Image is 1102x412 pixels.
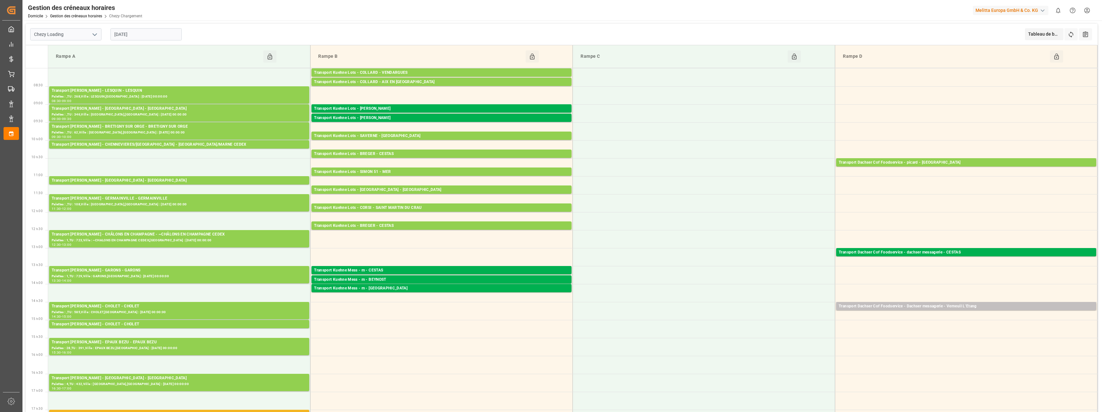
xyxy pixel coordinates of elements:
div: Transport Dachser Cof Foodservice - dachser messagerie - CESTAS [839,249,1094,256]
div: 09:00 [52,117,61,120]
div: Rampe A [53,50,263,63]
div: Transport [PERSON_NAME] - CHOLET - CHOLET [52,303,307,310]
div: - [61,315,62,318]
button: Afficher 0 nouvelles notifications [1051,3,1065,18]
div: 16:30 [52,387,61,390]
div: Palettes : 4,TU : 198,Ville : [GEOGRAPHIC_DATA],[GEOGRAPHIC_DATA] : [DATE] 00:00:00 [314,193,569,199]
span: 08:30 [34,83,43,87]
div: Palettes : 3,TU : 48,Ville : CESTAS,[GEOGRAPHIC_DATA] : [DATE] 00:00:00 [839,256,1094,261]
span: 15 h 00 [31,317,43,321]
div: Transport [PERSON_NAME] - CHOLET - CHOLET [52,321,307,328]
span: 10 h 30 [31,155,43,159]
div: 09:30 [52,135,61,138]
div: - [61,207,62,210]
span: 15 h 30 [31,335,43,339]
div: - [61,135,62,138]
div: - [61,243,62,246]
div: Transport [PERSON_NAME] - CHÂLONS EN CHAMPAGNE - ~CHÂLONS EN CHAMPAGNE CEDEX [52,231,307,238]
div: - [61,279,62,282]
div: Transport [PERSON_NAME] - BRETIGNY SUR ORGE - BRETIGNY SUR ORGE [52,124,307,130]
div: 12:00 [62,207,71,210]
span: 11:30 [34,191,43,195]
div: 12:30 [52,243,61,246]
div: Palettes : ,TU : 108,Ville : [GEOGRAPHIC_DATA],[GEOGRAPHIC_DATA] : [DATE] 00:00:00 [52,202,307,207]
div: Transport [PERSON_NAME] - CHENNEVIERES/[GEOGRAPHIC_DATA] - [GEOGRAPHIC_DATA]/MARNE CEDEX [52,142,307,148]
span: 09:30 [34,119,43,123]
a: Domicile [28,14,43,18]
div: Palettes : 1,TU : 214,Ville : [GEOGRAPHIC_DATA],[GEOGRAPHIC_DATA] : [DATE] 00:00:00 [314,229,569,235]
span: 17 h 30 [31,407,43,410]
div: 14:30 [52,315,61,318]
div: Palettes : 2,TU : 14,Ville : [GEOGRAPHIC_DATA],[GEOGRAPHIC_DATA] : [DATE] 00:00:00 [839,166,1094,171]
span: 10 h 00 [31,137,43,141]
div: Transport Kuehne Lots - BREGER - CESTAS [314,223,569,229]
div: Rampe B [316,50,525,63]
button: Ouvrir le menu [90,30,99,39]
div: Gestion des créneaux horaires [28,3,142,13]
div: 11:30 [52,207,61,210]
div: Palettes : ,TU : 470,Ville : [GEOGRAPHIC_DATA],[GEOGRAPHIC_DATA] : [DATE] 00:00:00 [52,184,307,189]
div: Rampe D [840,50,1050,63]
div: Transport Kuehne Lots - BREGER - CESTAS [314,151,569,157]
div: Transport Kuehne Lots - COLLARD - AIX EN [GEOGRAPHIC_DATA] [314,79,569,85]
span: 16 h 30 [31,371,43,374]
div: Palettes : ,TU : 848,Ville : [GEOGRAPHIC_DATA],[GEOGRAPHIC_DATA] : [DATE] 00:00:00 [314,211,569,217]
div: Transport Kuehne Lots - CORSI - SAINT MARTIN DU CRAU [314,205,569,211]
div: Palettes : 18,TU : 654,Ville : [GEOGRAPHIC_DATA]/MARNE CEDEX,[GEOGRAPHIC_DATA] : [DATE] 00:00:00 [52,148,307,153]
div: Palettes : 12,TU : 176,Ville : VENDARGUES,Arrivée : [DATE] 00:00:00 [314,76,569,82]
font: Tableau de bord [1028,31,1061,37]
span: 12 h 30 [31,227,43,231]
span: 09:00 [34,101,43,105]
span: 11:00 [34,173,43,177]
div: Palettes : 28,TU : 391,Ville : EPAUX BEZU,[GEOGRAPHIC_DATA] : [DATE] 00:00:00 [52,346,307,351]
div: 15:00 [62,315,71,318]
div: Palettes : ,TU : 346,Ville : [GEOGRAPHIC_DATA],[GEOGRAPHIC_DATA] : [DATE] 00:00:00 [52,112,307,117]
div: Palettes : 1,TU : 256,Ville : [GEOGRAPHIC_DATA],[GEOGRAPHIC_DATA] : [DATE] 00:00:00 [314,157,569,163]
span: 13 h 30 [31,263,43,267]
div: Palettes : ,TU : 62,Ville : [GEOGRAPHIC_DATA],[GEOGRAPHIC_DATA] : [DATE] 00:00:00 [52,130,307,135]
span: 17 h 00 [31,389,43,392]
div: - [61,99,62,102]
span: 12 h 00 [31,209,43,213]
div: Transport Kuehne Lots - SIMON 51 - MER [314,169,569,175]
button: Centre d’aide [1065,3,1080,18]
span: 14 h 00 [31,281,43,285]
div: Palettes : ,TU : 175,Ville : [GEOGRAPHIC_DATA],[GEOGRAPHIC_DATA] : [DATE] 00:00:00 [839,310,1094,315]
div: Transport Dachser Cof Foodservice - Dachser messagerie - Verneuil L’Etang [839,303,1094,310]
div: Transport Kuehne Lots - [PERSON_NAME] [314,115,569,121]
div: 14:00 [62,279,71,282]
div: - [61,117,62,120]
input: JJ-MM-AAAA [110,28,182,40]
div: Transport [PERSON_NAME] - GARONS - GARONS [52,267,307,274]
div: Palettes : ,TU : 76,Ville : BEYNOST,[GEOGRAPHIC_DATA] : [DATE] 00:00:00 [314,283,569,288]
div: Transport [PERSON_NAME] - GERMAINVILLE - GERMAINVILLE [52,195,307,202]
div: Palettes : ,TU : 47,Ville : CHOLET,[GEOGRAPHIC_DATA] : [DATE] 00:00:00 [52,328,307,333]
div: Palettes : 1,TU : 729,Ville : GARONS,[GEOGRAPHIC_DATA] : [DATE] 00:00:00 [52,274,307,279]
div: Palettes : ,TU : 585,Ville : CHOLET,[GEOGRAPHIC_DATA] : [DATE] 00:00:00 [52,310,307,315]
div: Palettes : 10,TU : 608,Ville : CARQUEFOU,Arrivée : [DATE] 00:00:00 [314,112,569,117]
div: - [61,387,62,390]
div: Transport [PERSON_NAME] - [GEOGRAPHIC_DATA] - [GEOGRAPHIC_DATA] [52,106,307,112]
div: Transport [PERSON_NAME] - [GEOGRAPHIC_DATA] - [GEOGRAPHIC_DATA] [52,375,307,382]
div: Transport Kuehne Mess - m - BEYNOST [314,277,569,283]
div: Palettes : 4,TU : 432,Ville : [GEOGRAPHIC_DATA],[GEOGRAPHIC_DATA] : [DATE] 00:00:00 [52,382,307,387]
span: 16 h 00 [31,353,43,356]
div: 13:30 [52,279,61,282]
div: Palettes : 6,TU : ,Ville : CARQUEFOU,[GEOGRAPHIC_DATA] : [DATE] 00:00:00 [314,121,569,127]
div: Transport Kuehne Lots - [GEOGRAPHIC_DATA] - [GEOGRAPHIC_DATA] [314,187,569,193]
span: 14 h 30 [31,299,43,303]
div: Transport Kuehne Mess - m - [GEOGRAPHIC_DATA] [314,285,569,292]
span: 13 h 00 [31,245,43,249]
div: Transport Kuehne Lots - SAVERNE - [GEOGRAPHIC_DATA] [314,133,569,139]
div: Palettes : ,TU : 52,Ville : [GEOGRAPHIC_DATA],[GEOGRAPHIC_DATA] : [DATE] 00:00:00 [314,85,569,91]
div: Palettes : 1,TU : ,Ville : SARREBOURG,[GEOGRAPHIC_DATA] : [DATE] 00:00:00 [314,139,569,145]
div: Palettes : 1,TU : 723,Ville : ~CHALONS EN CHAMPAGNE CEDEX,[GEOGRAPHIC_DATA] : [DATE] 00:00:00 [52,238,307,243]
div: Transport [PERSON_NAME] - EPAUX BEZU - EPAUX BEZU [52,339,307,346]
div: Palettes : 11,TU : 16,Ville : MER,[GEOGRAPHIC_DATA] : [DATE] 00:00:00 [314,175,569,181]
div: Transport Kuehne Lots - COLLARD - VENDARGUES [314,70,569,76]
div: 09:00 [62,99,71,102]
div: 17:00 [62,387,71,390]
div: Rampe C [578,50,788,63]
div: - [61,351,62,354]
div: 13:00 [62,243,71,246]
